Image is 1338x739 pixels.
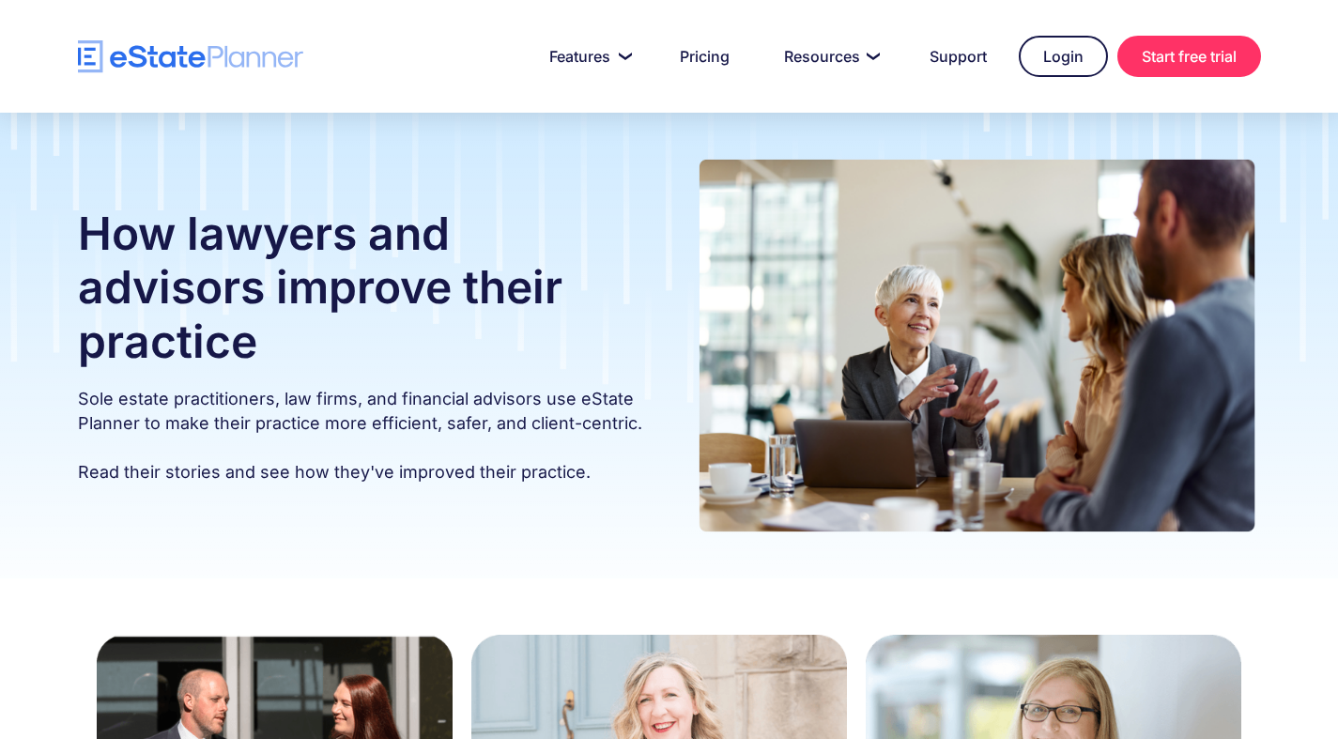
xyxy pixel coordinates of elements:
[761,38,898,75] a: Resources
[78,40,303,73] a: home
[78,207,646,369] h1: How lawyers and advisors improve their practice
[1117,36,1261,77] a: Start free trial
[657,38,752,75] a: Pricing
[78,387,646,485] p: Sole estate practitioners, law firms, and financial advisors use eState Planner to make their pra...
[1019,36,1108,77] a: Login
[907,38,1009,75] a: Support
[527,38,648,75] a: Features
